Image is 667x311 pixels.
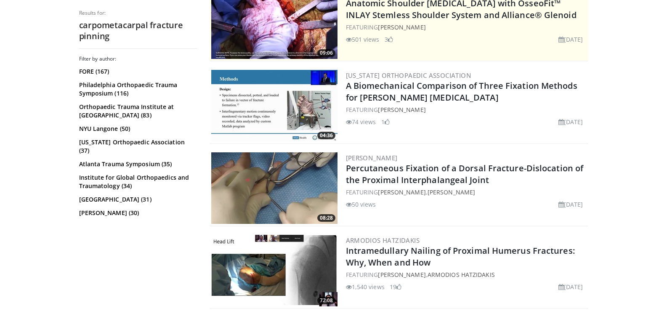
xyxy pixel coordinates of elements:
[211,235,337,306] img: 2294a05c-9c78-43a3-be21-f98653b8503a.300x170_q85_crop-smart_upscale.jpg
[79,195,195,204] a: [GEOGRAPHIC_DATA] (31)
[211,70,337,141] img: f1ed3f9b-ac5f-4253-bceb-401459fc4346.300x170_q85_crop-smart_upscale.jpg
[346,162,584,186] a: Percutaneous Fixation of a Dorsal Fracture-Dislocation of the Proximal Interphalangeal Joint
[317,297,335,304] span: 72:08
[79,56,197,62] h3: Filter by author:
[346,35,380,44] li: 501 views
[346,23,587,32] div: FEATURING
[317,132,335,139] span: 04:36
[346,270,587,279] div: FEATURING ,
[211,70,337,141] a: 04:36
[390,282,401,291] li: 19
[211,152,337,224] img: 0db5d139-5883-4fc9-8395-9594607a112a.300x170_q85_crop-smart_upscale.jpg
[346,236,420,245] a: Armodios Hatzidakis
[346,282,385,291] li: 1,540 views
[428,271,495,279] a: Armodios Hatzidakis
[211,152,337,224] a: 08:28
[381,117,390,126] li: 1
[79,103,195,120] a: Orthopaedic Trauma Institute at [GEOGRAPHIC_DATA] (83)
[79,209,195,217] a: [PERSON_NAME] (30)
[428,188,475,196] a: [PERSON_NAME]
[346,245,575,268] a: Intramedullary Nailing of Proximal Humerus Fractures: Why, When and How
[79,20,197,42] h2: carpometacarpal fracture pinning
[378,23,425,31] a: [PERSON_NAME]
[378,188,425,196] a: [PERSON_NAME]
[79,160,195,168] a: Atlanta Trauma Symposium (35)
[346,200,376,209] li: 50 views
[79,81,195,98] a: Philadelphia Orthopaedic Trauma Symposium (116)
[378,106,425,114] a: [PERSON_NAME]
[79,125,195,133] a: NYU Langone (50)
[79,67,195,76] a: FORE (167)
[346,80,577,103] a: A Biomechanical Comparison of Three Fixation Methods for [PERSON_NAME] [MEDICAL_DATA]
[317,49,335,57] span: 09:06
[558,200,583,209] li: [DATE]
[317,214,335,222] span: 08:28
[385,35,393,44] li: 3
[346,105,587,114] div: FEATURING
[346,117,376,126] li: 74 views
[346,188,587,197] div: FEATURING ,
[211,235,337,306] a: 72:08
[346,154,398,162] a: [PERSON_NAME]
[558,282,583,291] li: [DATE]
[79,173,195,190] a: Institute for Global Orthopaedics and Traumatology (34)
[346,71,472,80] a: [US_STATE] Orthopaedic Association
[79,10,197,16] p: Results for:
[558,35,583,44] li: [DATE]
[378,271,425,279] a: [PERSON_NAME]
[79,138,195,155] a: [US_STATE] Orthopaedic Association (37)
[558,117,583,126] li: [DATE]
